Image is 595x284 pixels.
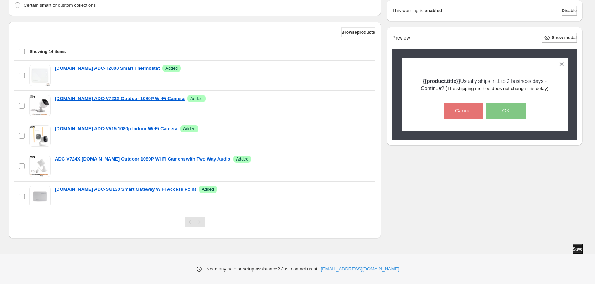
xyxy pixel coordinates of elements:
button: Cancel [444,103,483,119]
a: [DOMAIN_NAME] ADC-V723X Outdoor 1080P Wi-Fi Camera [55,95,185,102]
span: Browse products [341,30,375,35]
span: Added [190,96,203,101]
img: Alarm.com ADC-V515 1080p Indoor Wi-Fi Camera [29,125,51,147]
button: Save [573,244,583,254]
span: Added [165,65,178,71]
button: OK [486,103,526,119]
a: [EMAIL_ADDRESS][DOMAIN_NAME] [321,265,399,273]
a: [DOMAIN_NAME] ADC-V515 1080p Indoor Wi-Fi Camera [55,125,177,132]
span: Save [573,246,583,252]
p: Certain smart or custom collections [24,2,96,9]
strong: enabled [425,7,442,14]
span: Added [236,156,249,162]
img: Alarm.com ADC-SG130 Smart Gateway WiFi Access Point [29,186,51,207]
button: Disable [562,6,577,16]
span: Show modal [552,35,577,41]
span: Added [183,126,196,132]
a: ADC-V724X [DOMAIN_NAME] Outdoor 1080P Wi-Fi Camera with Two Way Audio [55,156,231,163]
span: Added [202,186,214,192]
button: Show modal [542,33,577,43]
span: Disable [562,8,577,14]
button: Browseproducts [341,27,375,37]
span: Showing 14 items [30,49,66,54]
a: [DOMAIN_NAME] ADC-T2000 Smart Thermostat [55,65,160,72]
img: Alarm.com ADC-V723X Outdoor 1080P Wi-Fi Camera [29,95,51,116]
span: The shipping method does not change this delay) [447,86,548,91]
p: This warning is [392,7,423,14]
p: Usually ships in 1 to 2 business days - Continue? ( [414,78,555,92]
strong: {{product.title}} [423,78,460,84]
img: Alarm.com ADC-T2000 Smart Thermostat [29,65,51,86]
a: [DOMAIN_NAME] ADC-SG130 Smart Gateway WiFi Access Point [55,186,196,193]
nav: Pagination [185,217,205,227]
h2: Preview [392,35,410,41]
img: ADC-V724X Alarm.com Outdoor 1080P Wi-Fi Camera with Two Way Audio [29,156,51,177]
